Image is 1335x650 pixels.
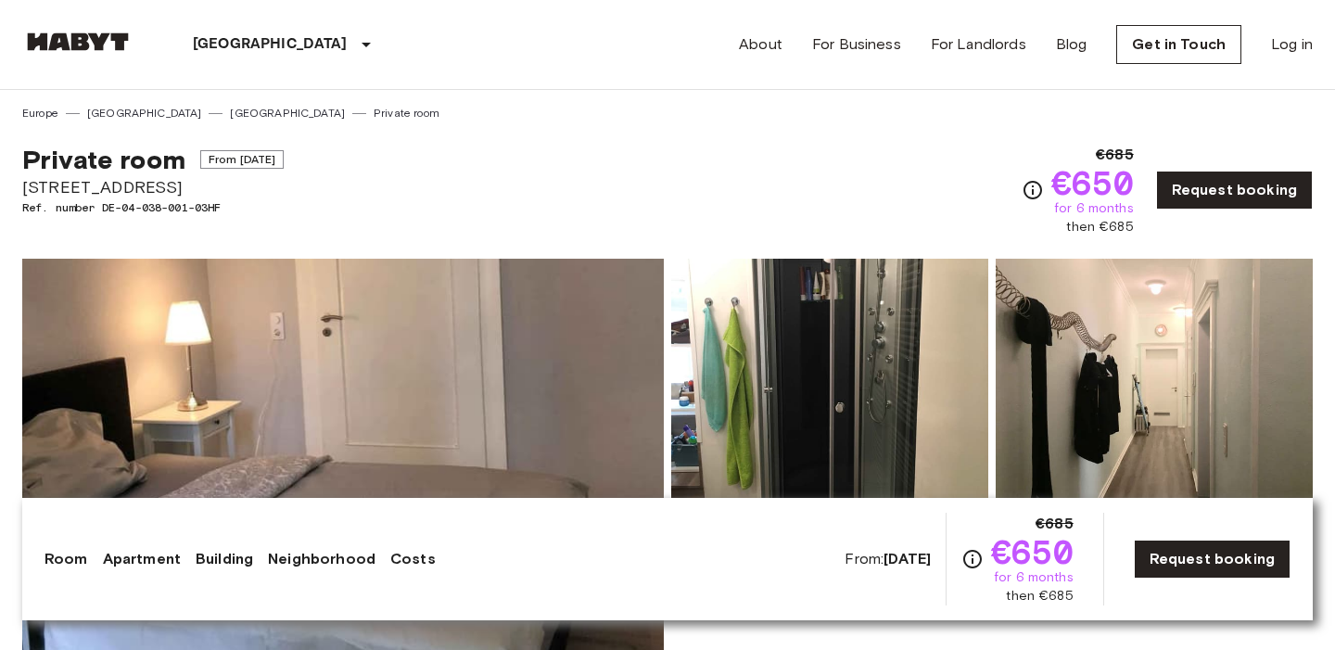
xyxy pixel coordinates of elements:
span: €685 [1036,513,1074,535]
span: Ref. number DE-04-038-001-03HF [22,199,284,216]
img: Habyt [22,32,133,51]
a: For Business [812,33,901,56]
img: Picture of unit DE-04-038-001-03HF [996,259,1313,502]
a: Get in Touch [1116,25,1241,64]
span: [STREET_ADDRESS] [22,175,284,199]
span: then €685 [1006,587,1073,605]
span: €650 [1051,166,1134,199]
span: for 6 months [994,568,1074,587]
img: Picture of unit DE-04-038-001-03HF [671,259,988,502]
span: €650 [991,535,1074,568]
a: Costs [390,548,436,570]
span: Private room [22,144,185,175]
a: [GEOGRAPHIC_DATA] [87,105,202,121]
a: Log in [1271,33,1313,56]
svg: Check cost overview for full price breakdown. Please note that discounts apply to new joiners onl... [961,548,984,570]
a: Request booking [1134,540,1290,579]
a: Europe [22,105,58,121]
a: Neighborhood [268,548,375,570]
a: For Landlords [931,33,1026,56]
span: From: [845,549,931,569]
a: Apartment [103,548,181,570]
span: for 6 months [1054,199,1134,218]
a: About [739,33,782,56]
span: then €685 [1066,218,1133,236]
a: Room [44,548,88,570]
span: From [DATE] [200,150,285,169]
svg: Check cost overview for full price breakdown. Please note that discounts apply to new joiners onl... [1022,179,1044,201]
b: [DATE] [884,550,931,567]
a: Private room [374,105,439,121]
a: Blog [1056,33,1087,56]
a: [GEOGRAPHIC_DATA] [230,105,345,121]
a: Request booking [1156,171,1313,210]
p: [GEOGRAPHIC_DATA] [193,33,348,56]
span: €685 [1096,144,1134,166]
a: Building [196,548,253,570]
